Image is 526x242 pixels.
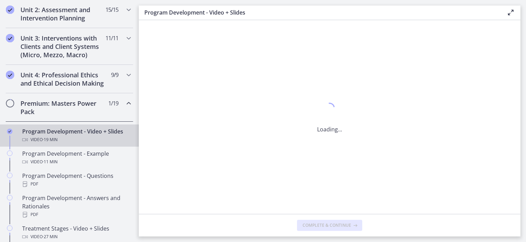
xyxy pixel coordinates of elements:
[22,136,130,144] div: Video
[43,136,58,144] span: · 19 min
[105,6,118,14] span: 15 / 15
[111,71,118,79] span: 9 / 9
[43,158,58,166] span: · 11 min
[22,233,130,241] div: Video
[43,233,58,241] span: · 27 min
[317,101,342,117] div: 1
[144,8,495,17] h3: Program Development - Video + Slides
[22,180,130,188] div: PDF
[6,34,14,42] i: Completed
[22,158,130,166] div: Video
[108,99,118,107] span: 1 / 19
[6,71,14,79] i: Completed
[20,71,105,87] h2: Unit 4: Professional Ethics and Ethical Decision Making
[6,6,14,14] i: Completed
[22,149,130,166] div: Program Development - Example
[297,220,362,231] button: Complete & continue
[22,194,130,219] div: Program Development - Answers and Rationales
[105,34,118,42] span: 11 / 11
[22,210,130,219] div: PDF
[20,6,105,22] h2: Unit 2: Assessment and Intervention Planning
[22,127,130,144] div: Program Development - Video + Slides
[317,125,342,133] p: Loading...
[7,129,12,134] i: Completed
[303,223,351,228] span: Complete & continue
[22,172,130,188] div: Program Development - Questions
[20,99,105,116] h2: Premium: Masters Power Pack
[22,224,130,241] div: Treatment Stages - Video + Slides
[20,34,105,59] h2: Unit 3: Interventions with Clients and Client Systems (Micro, Mezzo, Macro)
